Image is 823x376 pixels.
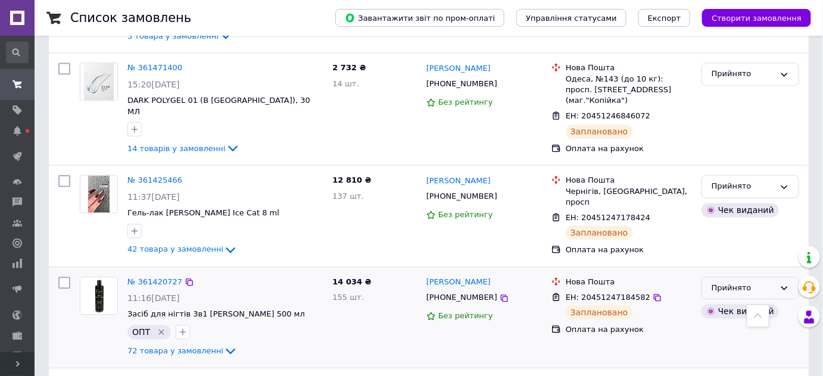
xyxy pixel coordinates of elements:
span: 2 732 ₴ [333,63,366,72]
img: Фото товару [84,63,114,100]
a: [PERSON_NAME] [426,63,491,74]
div: Заплановано [566,225,633,240]
div: Чек виданий [702,203,779,217]
span: 155 шт. [333,293,364,302]
span: Експорт [648,14,681,23]
span: Без рейтингу [438,98,493,106]
span: 72 товара у замовленні [127,346,223,355]
a: Фото товару [80,277,118,315]
img: Фото товару [88,176,109,212]
a: Гель-лак [PERSON_NAME] Ice Cat 8 ml [127,208,279,217]
span: ОПТ [132,327,150,337]
button: Завантажити звіт по пром-оплаті [335,9,504,27]
span: Завантажити звіт по пром-оплаті [345,12,495,23]
span: [PHONE_NUMBER] [426,79,497,88]
span: 14 товарів у замовленні [127,143,226,152]
span: 14 шт. [333,79,359,88]
div: Чек виданий [702,304,779,318]
div: Оплата на рахунок [566,143,692,154]
button: Управління статусами [516,9,626,27]
span: 11:16[DATE] [127,293,180,303]
a: Створити замовлення [690,13,811,22]
h1: Список замовлень [70,11,191,25]
div: Нова Пошта [566,62,692,73]
svg: Видалити мітку [157,327,166,337]
div: Оплата на рахунок [566,245,692,255]
a: [PERSON_NAME] [426,176,491,187]
img: Фото товару [80,277,117,314]
a: DARK POLYGEL 01 (В [GEOGRAPHIC_DATA]), 30 МЛ [127,96,310,116]
span: Управління статусами [526,14,617,23]
a: [PERSON_NAME] [426,277,491,288]
a: № 361471400 [127,63,182,72]
a: 14 товарів у замовленні [127,143,240,152]
span: 15:20[DATE] [127,80,180,89]
a: 42 товара у замовленні [127,245,238,253]
span: ЕН: 20451246846072 [566,111,650,120]
span: 137 шт. [333,192,364,200]
span: Без рейтингу [438,311,493,320]
span: [PHONE_NUMBER] [426,192,497,200]
span: 12 810 ₴ [333,176,372,184]
a: Засіб для нігтів 3в1 [PERSON_NAME] 500 мл [127,309,305,318]
a: № 361420727 [127,277,182,286]
button: Створити замовлення [702,9,811,27]
span: ЕН: 20451247184582 [566,293,650,302]
div: Прийнято [712,68,775,80]
div: Заплановано [566,305,633,319]
div: Прийнято [712,282,775,294]
span: 42 товара у замовленні [127,245,223,253]
div: Одеса, №143 (до 10 кг): просп. [STREET_ADDRESS] (маг."Копійка") [566,74,692,106]
div: Нова Пошта [566,277,692,287]
div: Прийнято [712,180,775,193]
a: Фото товару [80,62,118,101]
span: ЕН: 20451247178424 [566,213,650,222]
div: Нова Пошта [566,175,692,186]
span: Створити замовлення [712,14,802,23]
span: [PHONE_NUMBER] [426,293,497,302]
span: 14 034 ₴ [333,277,372,286]
div: Чернігів, [GEOGRAPHIC_DATA], просп [566,186,692,208]
span: 11:37[DATE] [127,192,180,202]
a: 3 товара у замовленні [127,31,233,40]
span: Без рейтингу [438,210,493,219]
div: Оплата на рахунок [566,324,692,335]
button: Експорт [638,9,691,27]
div: Заплановано [566,124,633,139]
a: № 361425466 [127,176,182,184]
a: 72 товара у замовленні [127,346,238,355]
a: Фото товару [80,175,118,213]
